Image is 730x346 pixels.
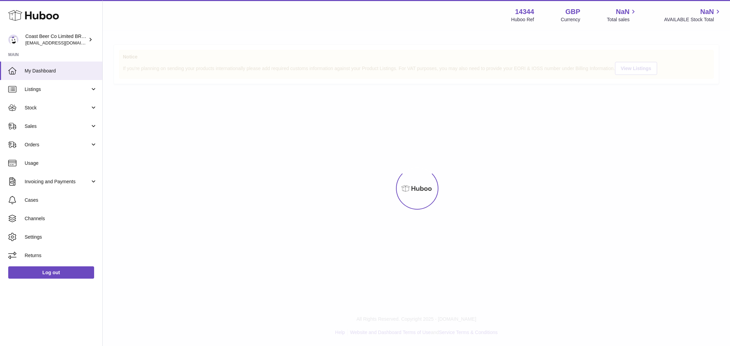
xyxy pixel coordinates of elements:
a: Log out [8,266,94,279]
div: Coast Beer Co Limited BRULO [25,33,87,46]
div: Currency [561,16,580,23]
span: [EMAIL_ADDRESS][DOMAIN_NAME] [25,40,101,45]
a: NaN AVAILABLE Stock Total [664,7,722,23]
span: Total sales [607,16,637,23]
div: Huboo Ref [511,16,534,23]
span: Returns [25,252,97,259]
a: NaN Total sales [607,7,637,23]
strong: 14344 [515,7,534,16]
span: Stock [25,105,90,111]
span: AVAILABLE Stock Total [664,16,722,23]
span: Cases [25,197,97,203]
span: Sales [25,123,90,130]
span: Channels [25,215,97,222]
span: Invoicing and Payments [25,178,90,185]
span: Usage [25,160,97,167]
span: Orders [25,142,90,148]
img: internalAdmin-14344@internal.huboo.com [8,35,18,45]
span: Listings [25,86,90,93]
span: NaN [616,7,629,16]
span: My Dashboard [25,68,97,74]
span: Settings [25,234,97,240]
span: NaN [700,7,714,16]
strong: GBP [565,7,580,16]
